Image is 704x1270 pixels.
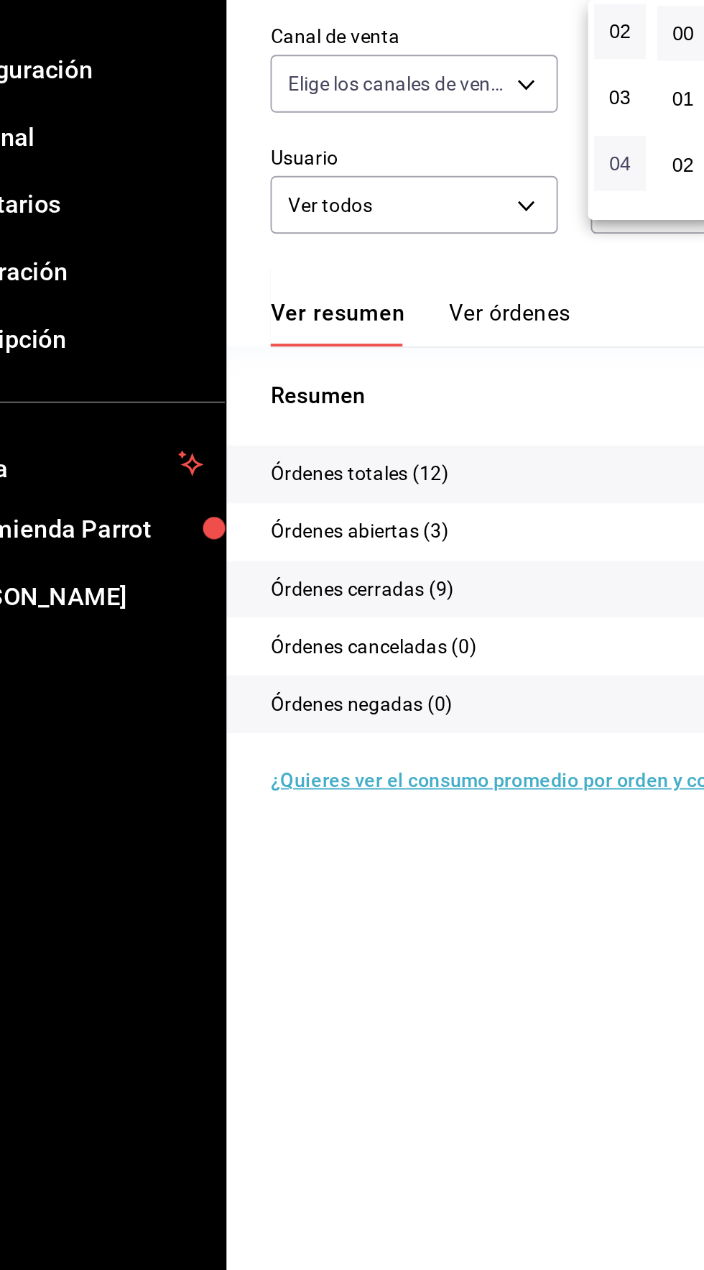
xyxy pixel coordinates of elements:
button: 02 [379,191,406,220]
span: 04 [387,269,397,280]
button: 00 [412,192,439,221]
span: 02 [420,270,430,281]
button: 02 [412,261,439,290]
span: 01 [420,235,430,247]
button: 03 [379,226,406,254]
span: 02 [387,200,397,211]
span: 05 [387,303,397,315]
span: 00 [420,201,430,212]
button: 01 [412,226,439,255]
span: 03 [387,234,397,246]
button: 05 [379,295,406,323]
button: 04 [379,260,406,289]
